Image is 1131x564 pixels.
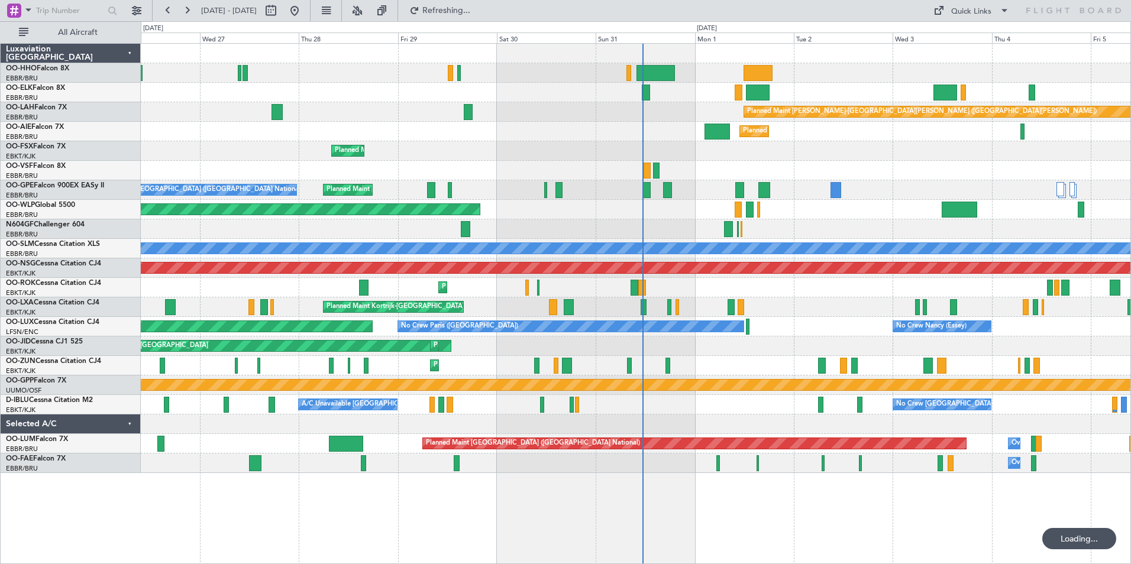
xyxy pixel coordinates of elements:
span: OO-NSG [6,260,35,267]
div: No Crew Paris ([GEOGRAPHIC_DATA]) [401,317,518,335]
div: Wed 27 [200,33,299,43]
span: OO-SLM [6,241,34,248]
span: OO-LXA [6,299,34,306]
div: Planned Maint [GEOGRAPHIC_DATA] ([GEOGRAPHIC_DATA] National) [327,181,541,199]
button: Refreshing... [404,1,475,20]
a: EBBR/BRU [6,113,38,122]
a: OO-VSFFalcon 8X [6,163,66,170]
div: Planned Maint [GEOGRAPHIC_DATA] ([GEOGRAPHIC_DATA] National) [426,435,640,452]
div: Planned Maint Kortrijk-[GEOGRAPHIC_DATA] [434,337,571,355]
div: Sun 31 [596,33,694,43]
input: Trip Number [36,2,104,20]
div: Planned Maint Kortrijk-[GEOGRAPHIC_DATA] [335,142,473,160]
span: OO-FSX [6,143,33,150]
span: OO-HHO [6,65,37,72]
span: OO-AIE [6,124,31,131]
button: All Aircraft [13,23,128,42]
div: Planned Maint [PERSON_NAME]-[GEOGRAPHIC_DATA][PERSON_NAME] ([GEOGRAPHIC_DATA][PERSON_NAME]) [747,103,1097,121]
a: EBBR/BRU [6,230,38,239]
div: No Crew Nancy (Essey) [896,317,967,335]
a: EBKT/KJK [6,347,35,356]
a: N604GFChallenger 604 [6,221,85,228]
a: UUMO/OSF [6,386,41,395]
a: D-IBLUCessna Citation M2 [6,397,93,404]
div: Owner Melsbroek Air Base [1012,454,1092,472]
div: No Crew [GEOGRAPHIC_DATA] ([GEOGRAPHIC_DATA] National) [896,396,1094,413]
a: OO-JIDCessna CJ1 525 [6,338,83,345]
div: [DATE] [697,24,717,34]
a: OO-GPPFalcon 7X [6,377,66,384]
span: OO-LAH [6,104,34,111]
span: OO-GPP [6,377,34,384]
a: OO-LAHFalcon 7X [6,104,67,111]
div: No Crew [GEOGRAPHIC_DATA] ([GEOGRAPHIC_DATA] National) [104,181,302,199]
a: OO-GPEFalcon 900EX EASy II [6,182,104,189]
div: Planned Maint [GEOGRAPHIC_DATA] ([GEOGRAPHIC_DATA]) [743,122,929,140]
a: EBKT/KJK [6,289,35,297]
div: Fri 29 [398,33,497,43]
a: EBKT/KJK [6,367,35,375]
span: D-IBLU [6,397,29,404]
span: N604GF [6,221,34,228]
a: OO-NSGCessna Citation CJ4 [6,260,101,267]
div: A/C Unavailable [GEOGRAPHIC_DATA]-[GEOGRAPHIC_DATA] [302,396,490,413]
a: LFSN/ENC [6,328,38,336]
div: Quick Links [951,6,991,18]
a: EBBR/BRU [6,445,38,453]
a: OO-ELKFalcon 8X [6,85,65,92]
a: EBKT/KJK [6,308,35,317]
a: OO-FAEFalcon 7X [6,455,66,462]
div: Owner Melsbroek Air Base [1012,435,1092,452]
a: OO-ROKCessna Citation CJ4 [6,280,101,287]
span: All Aircraft [31,28,125,37]
span: OO-ZUN [6,358,35,365]
a: OO-LXACessna Citation CJ4 [6,299,99,306]
a: EBBR/BRU [6,132,38,141]
span: OO-VSF [6,163,33,170]
a: OO-LUMFalcon 7X [6,436,68,443]
span: Refreshing... [422,7,471,15]
div: Tue 26 [101,33,200,43]
span: OO-GPE [6,182,34,189]
div: Planned Maint Kortrijk-[GEOGRAPHIC_DATA] [442,278,580,296]
a: OO-WLPGlobal 5500 [6,202,75,209]
span: OO-ROK [6,280,35,287]
a: EBKT/KJK [6,269,35,278]
a: EBBR/BRU [6,210,38,219]
a: EBBR/BRU [6,74,38,83]
a: EBBR/BRU [6,464,38,473]
span: [DATE] - [DATE] [201,5,257,16]
a: EBBR/BRU [6,93,38,102]
div: Mon 1 [695,33,794,43]
div: Tue 2 [794,33,893,43]
a: OO-AIEFalcon 7X [6,124,64,131]
a: OO-LUXCessna Citation CJ4 [6,319,99,326]
a: OO-SLMCessna Citation XLS [6,241,100,248]
div: Wed 3 [893,33,991,43]
div: Thu 4 [992,33,1091,43]
a: OO-HHOFalcon 8X [6,65,69,72]
span: OO-WLP [6,202,35,209]
a: EBKT/KJK [6,406,35,414]
div: Planned Maint Kortrijk-[GEOGRAPHIC_DATA] [434,356,571,374]
button: Quick Links [928,1,1015,20]
a: EBBR/BRU [6,191,38,200]
a: EBKT/KJK [6,152,35,161]
a: EBBR/BRU [6,171,38,180]
span: OO-LUX [6,319,34,326]
span: OO-ELK [6,85,33,92]
span: OO-LUM [6,436,35,443]
div: Loading... [1042,528,1116,549]
span: OO-FAE [6,455,33,462]
a: OO-ZUNCessna Citation CJ4 [6,358,101,365]
a: OO-FSXFalcon 7X [6,143,66,150]
div: [DATE] [143,24,163,34]
span: OO-JID [6,338,31,345]
div: Planned Maint Kortrijk-[GEOGRAPHIC_DATA] [327,298,464,316]
div: Thu 28 [299,33,398,43]
div: AOG Maint Kortrijk-[GEOGRAPHIC_DATA] [79,337,208,355]
a: EBBR/BRU [6,249,38,258]
div: Sat 30 [497,33,596,43]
